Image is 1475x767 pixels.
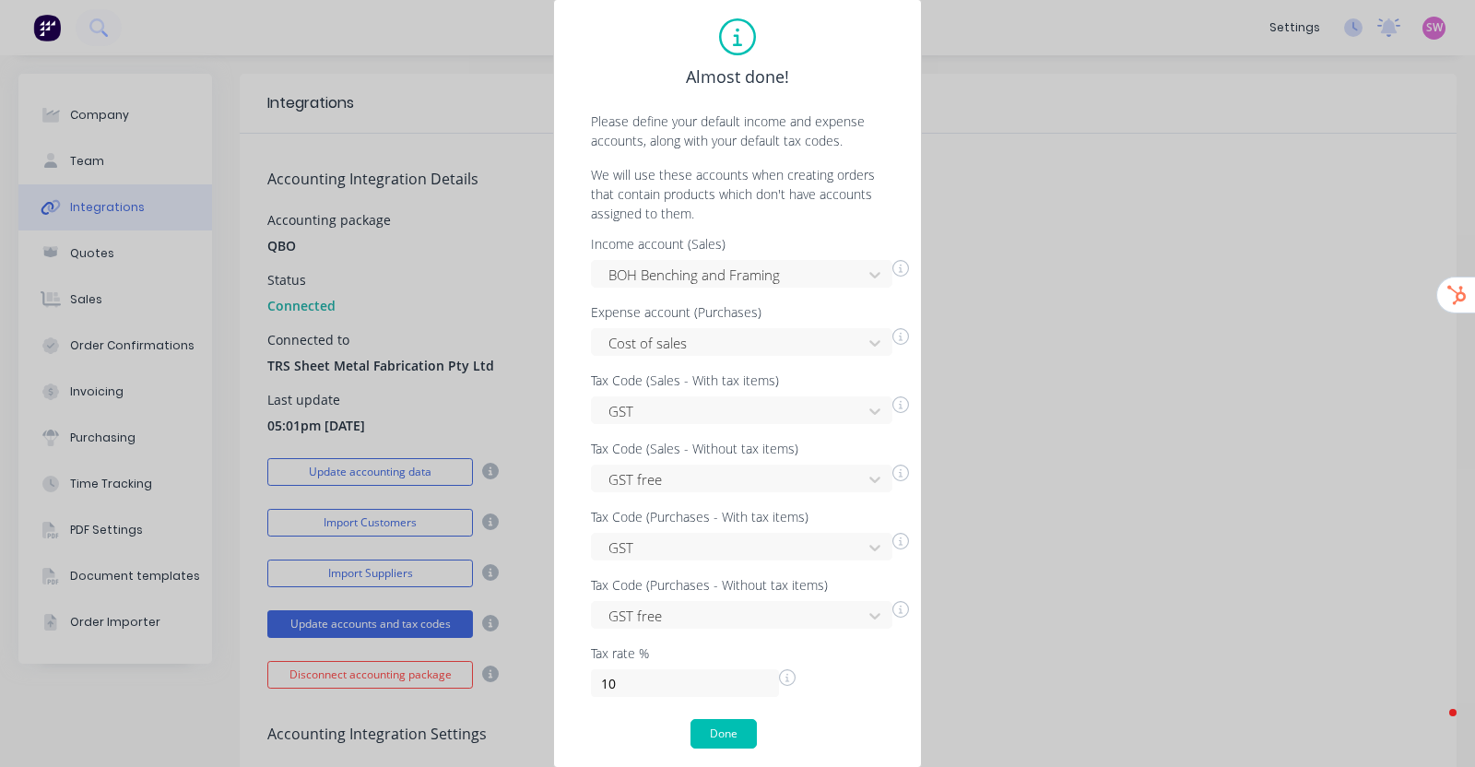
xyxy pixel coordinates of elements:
div: Tax Code (Sales - With tax items) [591,374,909,387]
span: Almost done! [686,65,789,89]
p: We will use these accounts when creating orders that contain products which don't have accounts a... [572,165,903,223]
div: Tax Code (Sales - Without tax items) [591,442,909,455]
div: Tax rate % [591,647,796,660]
div: Tax Code (Purchases - With tax items) [591,511,909,524]
div: Expense account (Purchases) [591,306,909,319]
p: Please define your default income and expense accounts, along with your default tax codes. [572,112,903,150]
div: Income account (Sales) [591,238,909,251]
button: Done [690,719,757,749]
img: Factory [33,14,61,41]
iframe: Intercom live chat [1412,704,1457,749]
div: Tax Code (Purchases - Without tax items) [591,579,909,592]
